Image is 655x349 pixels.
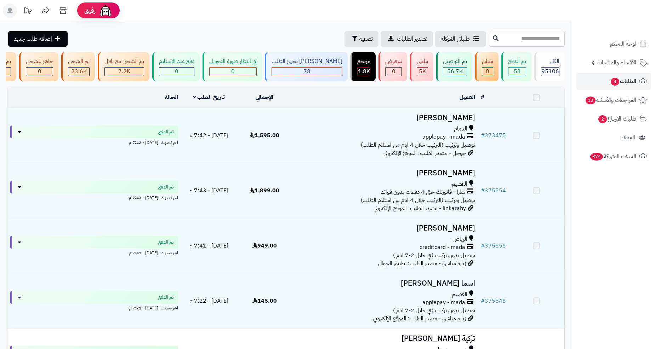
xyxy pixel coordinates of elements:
[486,67,489,76] span: 0
[10,193,178,201] div: اخر تحديث: [DATE] - 7:43 م
[19,4,36,19] a: تحديثات المنصة
[576,92,651,109] a: المراجعات والأسئلة12
[435,31,486,47] a: طلباتي المُوكلة
[598,114,636,124] span: طلبات الإرجاع
[189,242,228,250] span: [DATE] - 7:41 م
[357,57,370,65] div: مرتجع
[420,243,465,251] span: creditcard - mada
[295,114,475,122] h3: [PERSON_NAME]
[10,304,178,311] div: اخر تحديث: [DATE] - 7:22 م
[105,68,144,76] div: 7223
[68,68,89,76] div: 23551
[158,294,174,301] span: تم الدفع
[295,224,475,232] h3: [PERSON_NAME]
[441,35,470,43] span: طلباتي المُوكلة
[151,52,201,81] a: دفع عند الاستلام 0
[533,52,566,81] a: الكل95106
[541,67,559,76] span: 95106
[189,297,228,305] span: [DATE] - 7:22 م
[422,133,465,141] span: applepay - mada
[361,141,475,149] span: توصيل وتركيب (التركيب خلال 4 ايام من استلام الطلب)
[452,180,467,188] span: القصيم
[383,149,466,157] span: جوجل - مصدر الطلب: الموقع الإلكتروني
[419,67,426,76] span: 5K
[344,31,378,47] button: تصفية
[84,6,96,15] span: رفيق
[158,239,174,246] span: تم الدفع
[231,67,235,76] span: 0
[443,57,467,65] div: تم التوصيل
[481,186,485,195] span: #
[373,314,466,323] span: زيارة مباشرة - مصدر الطلب: الموقع الإلكتروني
[610,39,636,49] span: لوحة التحكم
[26,57,53,65] div: جاهز للشحن
[98,4,113,18] img: ai-face.png
[295,169,475,177] h3: [PERSON_NAME]
[393,251,475,260] span: توصيل بدون تركيب (في خلال 2-7 ايام )
[454,125,467,133] span: الدمام
[500,52,533,81] a: تم الدفع 53
[159,68,194,76] div: 0
[409,52,435,81] a: ملغي 5K
[481,131,485,140] span: #
[576,35,651,52] a: لوحة التحكم
[272,68,342,76] div: 78
[393,306,475,315] span: توصيل بدون تركيب (في خلال 2-7 ايام )
[460,93,475,101] a: العميل
[295,279,475,287] h3: اسما [PERSON_NAME]
[514,67,521,76] span: 53
[14,35,52,43] span: إضافة طلب جديد
[60,52,96,81] a: تم الشحن 23.6K
[104,57,144,65] div: تم الشحن مع ناقل
[397,35,427,43] span: تصدير الطلبات
[597,58,636,68] span: الأقسام والمنتجات
[359,35,373,43] span: تصفية
[481,186,506,195] a: #375554
[589,151,636,161] span: السلات المتروكة
[250,186,279,195] span: 1,899.00
[377,52,409,81] a: مرفوض 0
[585,95,636,105] span: المراجعات والأسئلة
[447,67,463,76] span: 56.7K
[621,133,635,142] span: العملاء
[392,67,395,76] span: 0
[422,298,465,307] span: applepay - mada
[252,242,277,250] span: 949.00
[576,110,651,127] a: طلبات الإرجاع2
[417,57,428,65] div: ملغي
[38,67,41,76] span: 0
[361,196,475,204] span: توصيل وتركيب (التركيب خلال 4 ايام من استلام الطلب)
[590,153,603,161] span: 374
[482,57,493,65] div: معلق
[386,68,401,76] div: 0
[118,67,130,76] span: 7.2K
[256,93,273,101] a: الإجمالي
[8,31,68,47] a: إضافة طلب جديد
[452,235,467,243] span: الرياض
[26,68,53,76] div: 0
[358,67,370,76] span: 1.8K
[435,52,474,81] a: تم التوصيل 56.7K
[598,115,607,123] span: 2
[481,297,506,305] a: #375548
[295,335,475,343] h3: تركية [PERSON_NAME]
[481,297,485,305] span: #
[610,76,636,86] span: الطلبات
[576,73,651,90] a: الطلبات4
[443,68,467,76] div: 56663
[96,52,151,81] a: تم الشحن مع ناقل 7.2K
[385,57,402,65] div: مرفوض
[252,297,277,305] span: 145.00
[250,131,279,140] span: 1,595.00
[158,184,174,191] span: تم الدفع
[263,52,349,81] a: [PERSON_NAME] تجهيز الطلب 78
[481,131,506,140] a: #373475
[474,52,500,81] a: معلق 0
[576,129,651,146] a: العملاء
[210,68,256,76] div: 0
[381,31,433,47] a: تصدير الطلبات
[611,78,619,86] span: 4
[481,242,485,250] span: #
[68,57,90,65] div: تم الشحن
[165,93,178,101] a: الحالة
